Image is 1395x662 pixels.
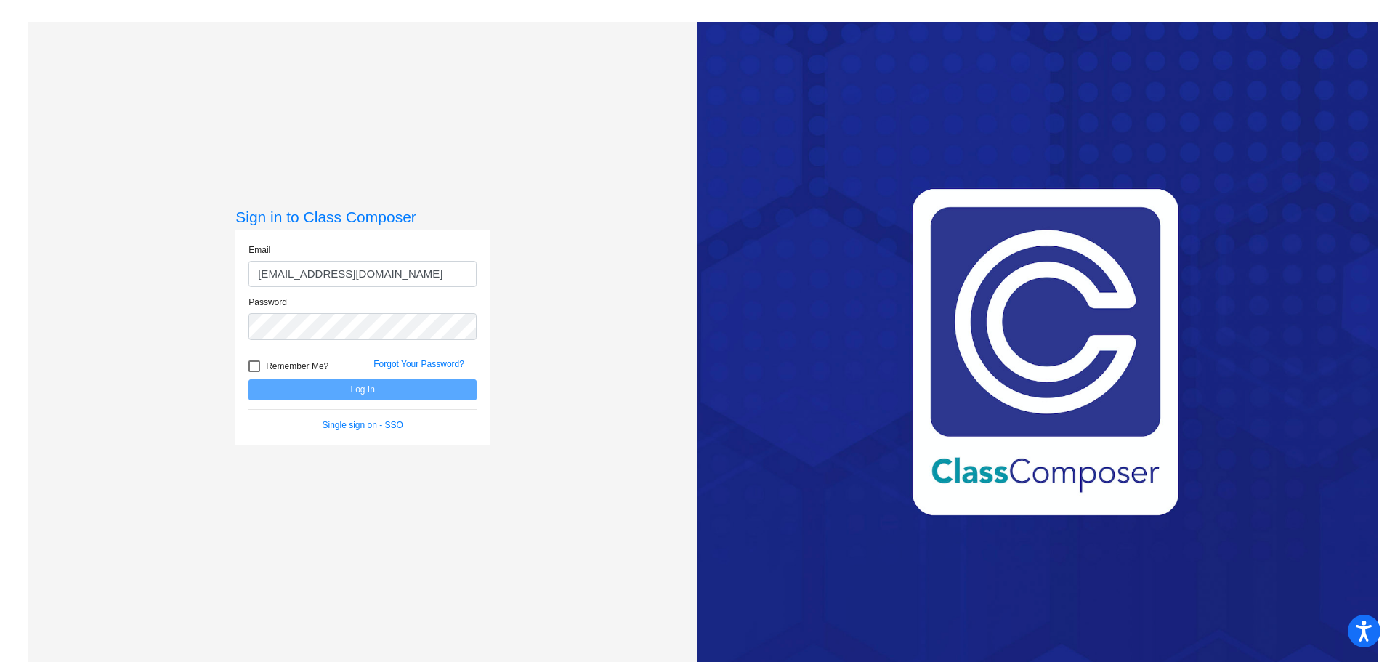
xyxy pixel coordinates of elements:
button: Log In [248,379,477,400]
a: Forgot Your Password? [373,359,464,369]
span: Remember Me? [266,358,328,375]
label: Password [248,296,287,309]
h3: Sign in to Class Composer [235,208,490,226]
label: Email [248,243,270,257]
a: Single sign on - SSO [323,420,403,430]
